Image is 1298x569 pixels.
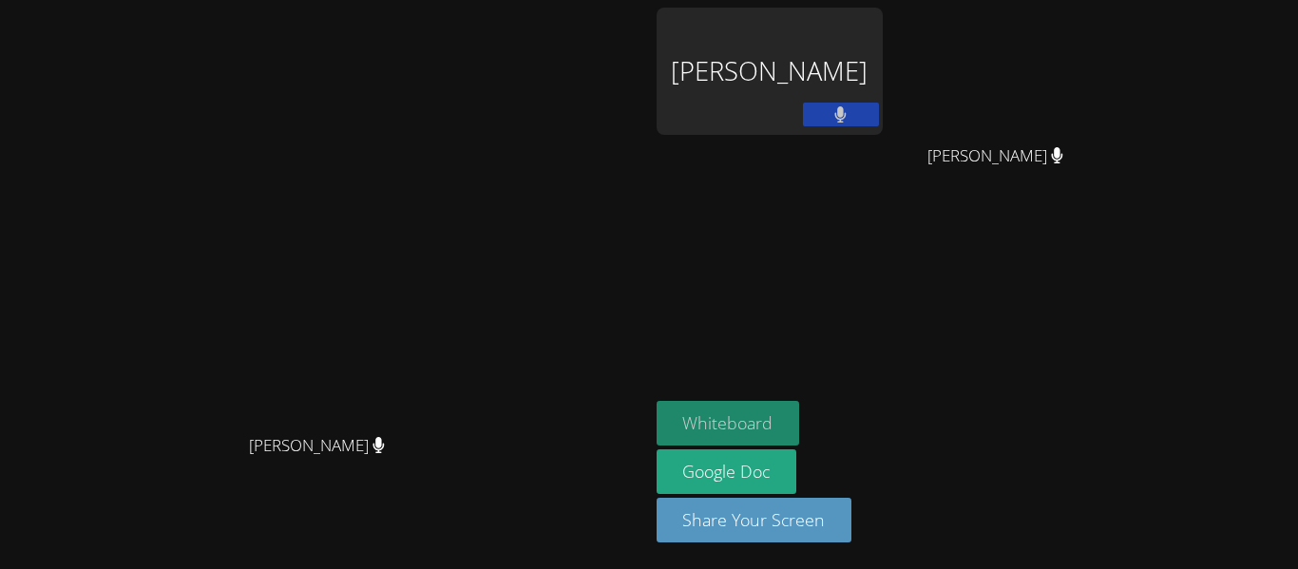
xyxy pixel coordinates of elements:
button: Whiteboard [657,401,800,446]
span: [PERSON_NAME] [927,142,1063,170]
div: [PERSON_NAME] [657,8,883,135]
span: [PERSON_NAME] [249,432,385,460]
a: Google Doc [657,449,797,494]
button: Share Your Screen [657,498,852,542]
